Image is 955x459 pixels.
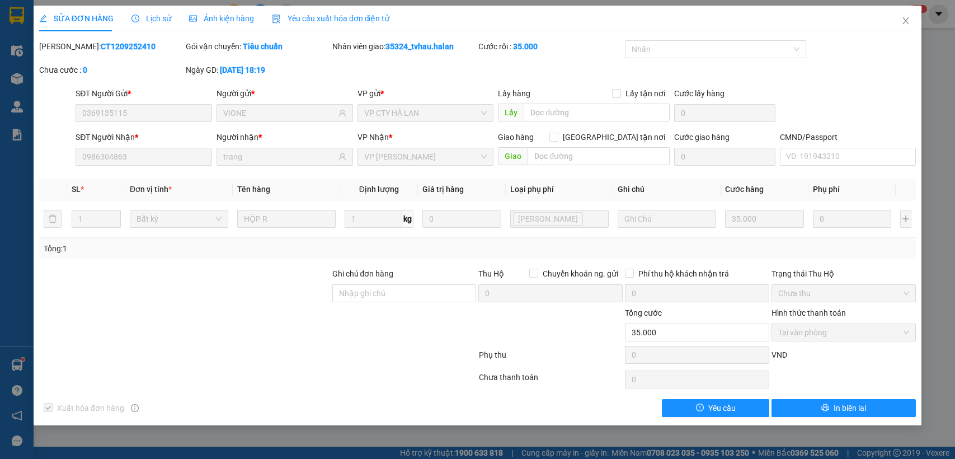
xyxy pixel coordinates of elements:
[131,14,171,23] span: Lịch sử
[357,133,389,142] span: VP Nhận
[53,402,129,414] span: Xuất hóa đơn hàng
[385,42,454,51] b: 35324_tvhau.halan
[834,402,866,414] span: In biên lai
[821,404,829,413] span: printer
[708,402,736,414] span: Yêu cầu
[131,404,139,412] span: info-circle
[272,14,390,23] span: Yêu cầu xuất hóa đơn điện tử
[83,65,87,74] b: 0
[189,15,197,22] span: picture
[771,350,787,359] span: VND
[130,185,172,194] span: Đơn vị tính
[422,185,464,194] span: Giá trị hàng
[725,185,764,194] span: Cước hàng
[359,185,399,194] span: Định lượng
[696,404,704,413] span: exclamation-circle
[217,131,353,143] div: Người nhận
[76,87,212,100] div: SĐT Người Gửi
[478,40,623,53] div: Cước rồi :
[186,64,330,76] div: Ngày GD:
[634,268,733,280] span: Phí thu hộ khách nhận trả
[662,399,769,417] button: exclamation-circleYêu cầu
[674,148,775,166] input: Cước giao hàng
[186,40,330,53] div: Gói vận chuyển:
[674,133,730,142] label: Cước giao hàng
[813,185,840,194] span: Phụ phí
[478,371,624,391] div: Chưa thanh toán
[357,87,494,100] div: VP gửi
[518,213,578,225] span: [PERSON_NAME]
[131,15,139,22] span: clock-circle
[402,210,413,228] span: kg
[478,269,504,278] span: Thu Hộ
[513,42,538,51] b: 35.000
[217,87,353,100] div: Người gửi
[528,147,670,165] input: Dọc đường
[890,6,921,37] button: Close
[780,131,916,143] div: CMND/Passport
[332,40,477,53] div: Nhân viên giao:
[538,268,623,280] span: Chuyển khoản ng. gửi
[621,87,670,100] span: Lấy tận nơi
[771,399,916,417] button: printerIn biên lai
[44,210,62,228] button: delete
[364,148,487,165] span: VP Nguyễn Trãi
[524,104,670,121] input: Dọc đường
[771,268,916,280] div: Trạng thái Thu Hộ
[778,285,909,302] span: Chưa thu
[39,14,114,23] span: SỬA ĐƠN HÀNG
[422,210,501,228] input: 0
[901,16,910,25] span: close
[272,15,281,24] img: icon
[778,324,909,341] span: Tại văn phòng
[498,133,534,142] span: Giao hàng
[513,212,583,226] span: Lưu kho
[900,210,911,228] button: plus
[223,151,336,163] input: Tên người nhận
[72,185,81,194] span: SL
[478,349,624,368] div: Phụ thu
[76,131,212,143] div: SĐT Người Nhận
[220,65,265,74] b: [DATE] 18:19
[39,15,47,22] span: edit
[189,14,254,23] span: Ảnh kiện hàng
[332,269,394,278] label: Ghi chú đơn hàng
[625,308,662,317] span: Tổng cước
[101,42,156,51] b: CT1209252410
[338,109,346,117] span: user
[243,42,283,51] b: Tiêu chuẩn
[498,104,524,121] span: Lấy
[39,64,184,76] div: Chưa cước :
[39,40,184,53] div: [PERSON_NAME]:
[498,89,530,98] span: Lấy hàng
[674,89,725,98] label: Cước lấy hàng
[364,105,487,121] span: VP CTY HÀ LAN
[618,210,716,228] input: Ghi Chú
[44,242,369,255] div: Tổng: 1
[223,107,336,119] input: Tên người gửi
[771,308,846,317] label: Hình thức thanh toán
[674,104,775,122] input: Cước lấy hàng
[332,284,477,302] input: Ghi chú đơn hàng
[613,179,721,200] th: Ghi chú
[506,179,613,200] th: Loại phụ phí
[137,210,222,227] span: Bất kỳ
[237,210,336,228] input: VD: Bàn, Ghế
[338,153,346,161] span: user
[498,147,528,165] span: Giao
[725,210,804,228] input: 0
[558,131,670,143] span: [GEOGRAPHIC_DATA] tận nơi
[237,185,270,194] span: Tên hàng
